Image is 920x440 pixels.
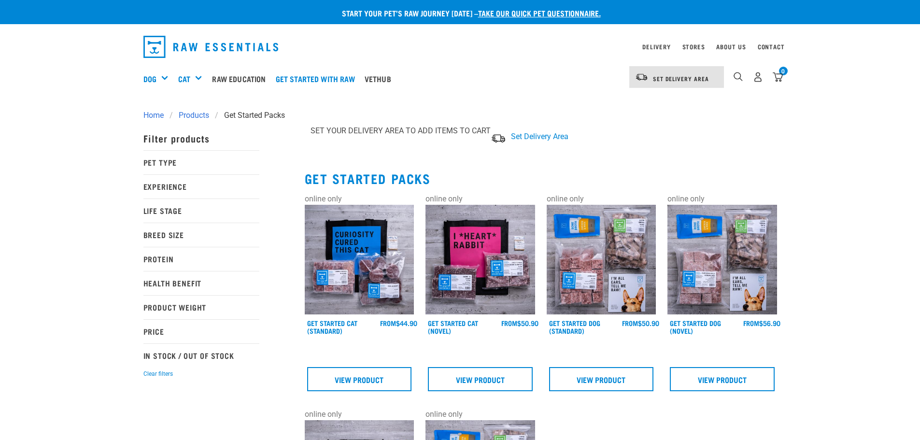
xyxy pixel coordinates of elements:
[143,36,279,58] img: Raw Essentials Logo
[273,59,362,98] a: Get started with Raw
[547,193,656,205] div: online only
[511,132,568,141] span: Set Delivery Area
[143,110,777,121] nav: breadcrumbs
[143,73,156,85] a: Dog
[143,343,259,368] p: In Stock / Out Of Stock
[547,205,656,314] img: NSP Dog Standard Update
[380,321,396,325] span: FROM
[478,11,601,15] a: take our quick pet questionnaire.
[667,193,777,205] div: online only
[143,174,259,199] p: Experience
[753,72,763,82] img: user.png
[143,199,259,223] p: Life Stage
[501,319,538,327] div: $50.90
[670,321,721,332] a: Get Started Dog (Novel)
[305,409,414,420] div: online only
[362,59,398,98] a: Vethub
[428,367,533,391] a: View Product
[667,205,777,314] img: NSP Dog Novel Update
[178,73,190,85] a: Cat
[642,45,670,48] a: Delivery
[428,321,478,332] a: Get Started Cat (Novel)
[773,72,783,82] img: home-icon@2x.png
[743,319,780,327] div: $56.90
[143,223,259,247] p: Breed Size
[501,321,517,325] span: FROM
[143,110,170,121] a: Home
[305,171,777,186] h2: Get Started Packs
[716,45,746,48] a: About Us
[653,77,709,80] span: Set Delivery Area
[622,321,638,325] span: FROM
[311,125,491,137] p: SET YOUR DELIVERY AREA TO ADD ITEMS TO CART
[682,45,705,48] a: Stores
[143,110,164,121] span: Home
[380,319,417,327] div: $44.90
[425,205,535,314] img: Assortment Of Raw Essential Products For Cats Including, Pink And Black Tote Bag With "I *Heart* ...
[635,73,648,82] img: van-moving.png
[136,32,785,62] nav: dropdown navigation
[743,321,759,325] span: FROM
[491,133,506,143] img: van-moving.png
[779,67,788,75] div: 0
[143,271,259,295] p: Health Benefit
[307,367,412,391] a: View Product
[143,295,259,319] p: Product Weight
[425,193,535,205] div: online only
[549,321,600,332] a: Get Started Dog (Standard)
[734,72,743,81] img: home-icon-1@2x.png
[549,367,654,391] a: View Product
[143,150,259,174] p: Pet Type
[143,247,259,271] p: Protein
[622,319,659,327] div: $50.90
[173,110,215,121] a: Products
[143,319,259,343] p: Price
[143,126,259,150] p: Filter products
[305,193,414,205] div: online only
[758,45,785,48] a: Contact
[670,367,775,391] a: View Product
[425,409,535,420] div: online only
[307,321,357,332] a: Get Started Cat (Standard)
[179,110,209,121] span: Products
[143,369,173,378] button: Clear filters
[210,59,273,98] a: Raw Education
[305,205,414,314] img: Assortment Of Raw Essential Products For Cats Including, Blue And Black Tote Bag With "Curiosity ...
